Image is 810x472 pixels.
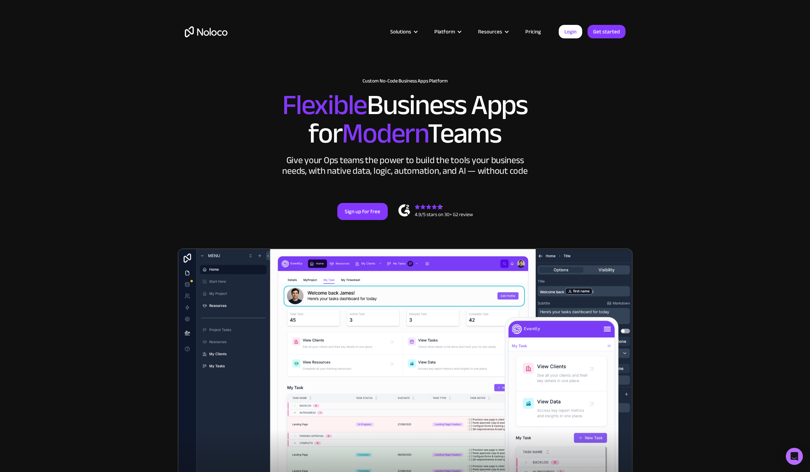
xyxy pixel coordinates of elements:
[469,27,516,36] div: Resources
[185,78,626,84] h1: Custom No-Code Business Apps Platform
[390,27,411,36] div: Solutions
[185,26,227,37] a: home
[185,91,626,148] h2: Business Apps for Teams
[434,27,455,36] div: Platform
[425,27,469,36] div: Platform
[342,107,428,160] span: Modern
[786,448,803,465] div: Open Intercom Messenger
[516,27,550,36] a: Pricing
[588,25,626,38] a: Get started
[478,27,502,36] div: Resources
[559,25,582,38] a: Login
[281,155,530,176] div: Give your Ops teams the power to build the tools your business needs, with native data, logic, au...
[337,203,388,220] a: Sign up for free
[381,27,425,36] div: Solutions
[282,79,367,132] span: Flexible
